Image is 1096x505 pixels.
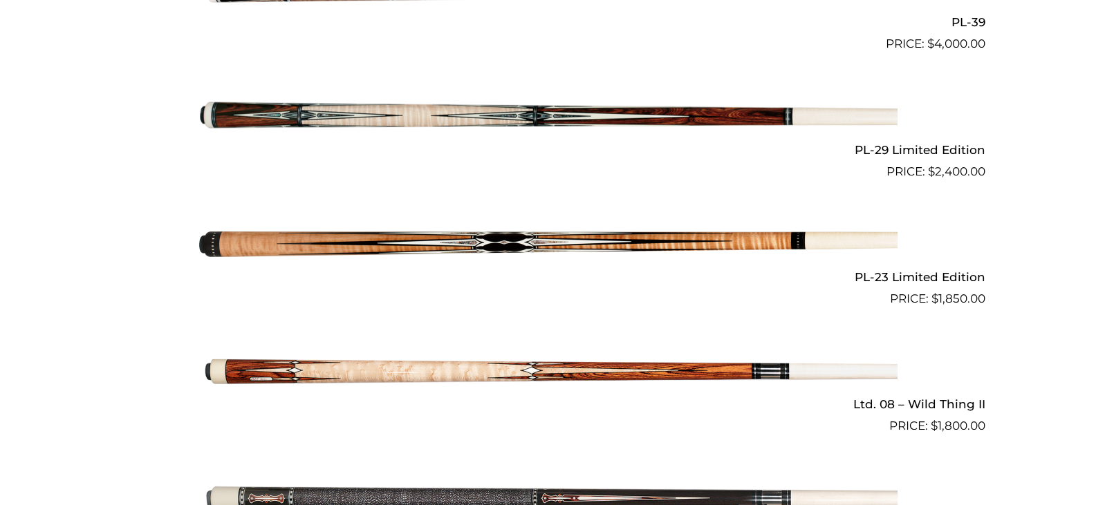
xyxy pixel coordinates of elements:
a: PL-29 Limited Edition $2,400.00 [111,59,985,180]
img: PL-29 Limited Edition [199,59,898,175]
h2: Ltd. 08 – Wild Thing II [111,392,985,417]
span: $ [928,164,935,178]
bdi: 1,850.00 [931,292,985,305]
span: $ [931,419,938,432]
img: Ltd. 08 - Wild Thing II [199,314,898,430]
span: $ [927,37,934,50]
bdi: 2,400.00 [928,164,985,178]
a: PL-23 Limited Edition $1,850.00 [111,187,985,308]
bdi: 4,000.00 [927,37,985,50]
img: PL-23 Limited Edition [199,187,898,303]
h2: PL-39 [111,10,985,35]
span: $ [931,292,938,305]
bdi: 1,800.00 [931,419,985,432]
h2: PL-29 Limited Edition [111,137,985,162]
a: Ltd. 08 – Wild Thing II $1,800.00 [111,314,985,435]
h2: PL-23 Limited Edition [111,265,985,290]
